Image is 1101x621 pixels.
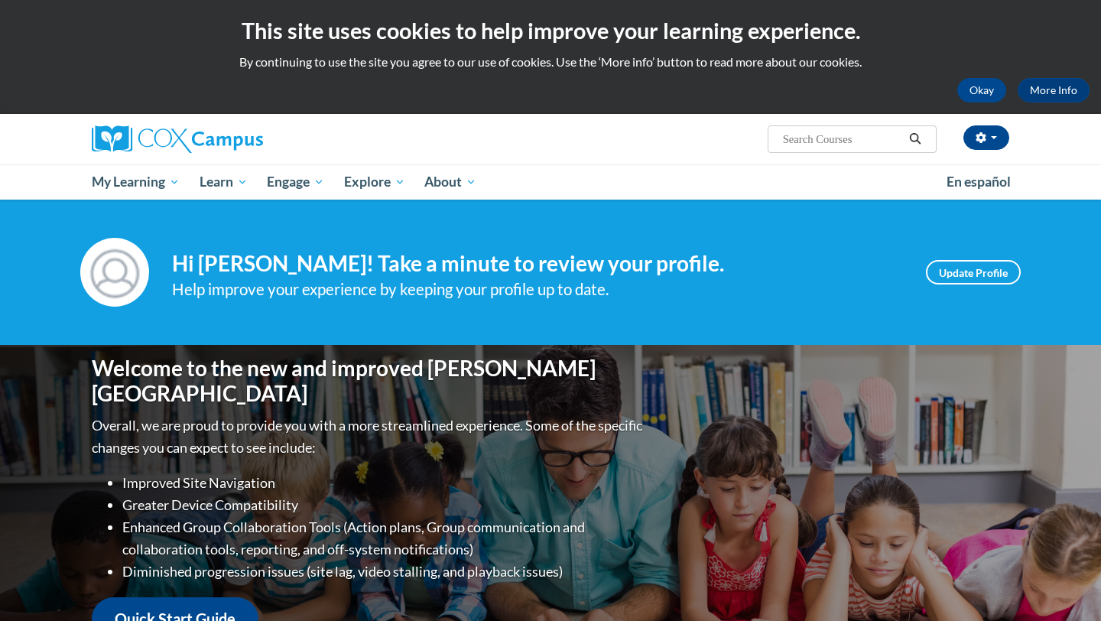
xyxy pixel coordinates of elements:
[172,277,903,302] div: Help improve your experience by keeping your profile up to date.
[334,164,415,200] a: Explore
[172,251,903,277] h4: Hi [PERSON_NAME]! Take a minute to review your profile.
[415,164,487,200] a: About
[937,166,1021,198] a: En español
[11,54,1090,70] p: By continuing to use the site you agree to our use of cookies. Use the ‘More info’ button to read...
[80,238,149,307] img: Profile Image
[122,516,646,561] li: Enhanced Group Collaboration Tools (Action plans, Group communication and collaboration tools, re...
[92,173,180,191] span: My Learning
[947,174,1011,190] span: En español
[1018,78,1090,102] a: More Info
[92,415,646,459] p: Overall, we are proud to provide you with a more streamlined experience. Some of the specific cha...
[904,130,927,148] button: Search
[344,173,405,191] span: Explore
[957,78,1006,102] button: Okay
[267,173,324,191] span: Engage
[122,561,646,583] li: Diminished progression issues (site lag, video stalling, and playback issues)
[11,15,1090,46] h2: This site uses cookies to help improve your learning experience.
[92,356,646,407] h1: Welcome to the new and improved [PERSON_NAME][GEOGRAPHIC_DATA]
[92,125,263,153] img: Cox Campus
[92,125,382,153] a: Cox Campus
[200,173,248,191] span: Learn
[69,164,1032,200] div: Main menu
[257,164,334,200] a: Engage
[424,173,476,191] span: About
[122,494,646,516] li: Greater Device Compatibility
[926,260,1021,284] a: Update Profile
[82,164,190,200] a: My Learning
[781,130,904,148] input: Search Courses
[963,125,1009,150] button: Account Settings
[122,472,646,494] li: Improved Site Navigation
[190,164,258,200] a: Learn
